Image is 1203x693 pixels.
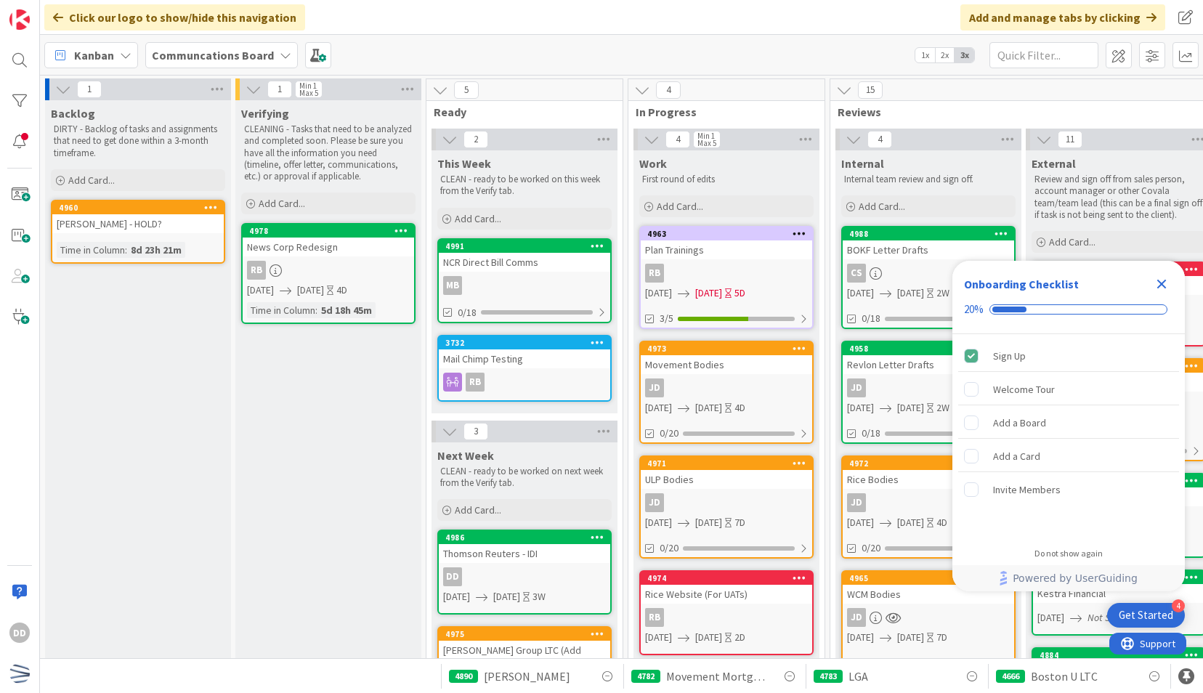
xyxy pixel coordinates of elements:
[454,81,479,99] span: 5
[636,105,806,119] span: In Progress
[247,283,274,298] span: [DATE]
[299,89,318,97] div: Max 5
[660,311,673,326] span: 3/5
[657,200,703,213] span: Add Card...
[936,515,947,530] div: 4D
[336,283,347,298] div: 4D
[243,224,414,238] div: 4978
[484,668,570,685] span: [PERSON_NAME]
[843,342,1014,355] div: 4958
[1037,610,1064,625] span: [DATE]
[847,515,874,530] span: [DATE]
[843,227,1014,259] div: 4988BOKF Letter Drafts
[1107,603,1185,628] div: Open Get Started checklist, remaining modules: 4
[639,156,667,171] span: Work
[847,378,866,397] div: JD
[77,81,102,98] span: 1
[645,400,672,416] span: [DATE]
[952,334,1185,538] div: Checklist items
[841,226,1016,329] a: 4988BOKF Letter DraftsCS[DATE][DATE]2W0/18
[958,440,1179,472] div: Add a Card is incomplete.
[439,253,610,272] div: NCR Direct Bill Comms
[849,573,1014,583] div: 4965
[439,336,610,368] div: 3732Mail Chimp Testing
[52,214,224,233] div: [PERSON_NAME] - HOLD?
[843,608,1014,627] div: JD
[862,655,880,670] span: 0/20
[843,457,1014,489] div: 4972Rice Bodies
[241,223,416,324] a: 4978News Corp RedesignRB[DATE][DATE]4DTime in Column:5d 18h 45m
[847,608,866,627] div: JD
[660,540,679,556] span: 0/20
[666,668,769,685] span: Movement Mortgage
[843,572,1014,585] div: 4965
[439,628,610,641] div: 4975
[455,503,501,516] span: Add Card...
[849,344,1014,354] div: 4958
[695,515,722,530] span: [DATE]
[858,81,883,99] span: 15
[647,458,812,469] div: 4971
[445,532,610,543] div: 4986
[734,515,745,530] div: 7D
[315,302,317,318] span: :
[445,338,610,348] div: 3732
[437,335,612,402] a: 3732Mail Chimp TestingRB
[897,630,924,645] span: [DATE]
[645,378,664,397] div: JD
[964,303,984,316] div: 20%
[439,276,610,295] div: MB
[641,240,812,259] div: Plan Trainings
[458,305,477,320] span: 0/18
[68,174,115,187] span: Add Card...
[439,567,610,586] div: DD
[847,630,874,645] span: [DATE]
[841,156,884,171] span: Internal
[44,4,305,31] div: Click our logo to show/hide this navigation
[641,572,812,585] div: 4974
[241,106,289,121] span: Verifying
[960,4,1165,31] div: Add and manage tabs by clicking
[243,261,414,280] div: RB
[59,203,224,213] div: 4960
[993,414,1046,431] div: Add a Board
[814,670,843,683] div: 4783
[641,227,812,259] div: 4963Plan Trainings
[439,544,610,563] div: Thomson Reuters - IDI
[843,227,1014,240] div: 4988
[843,457,1014,470] div: 4972
[958,373,1179,405] div: Welcome Tour is incomplete.
[439,349,610,368] div: Mail Chimp Testing
[849,229,1014,239] div: 4988
[695,630,722,645] span: [DATE]
[463,423,488,440] span: 3
[641,342,812,355] div: 4973
[647,573,812,583] div: 4974
[645,608,664,627] div: RB
[1034,174,1203,221] p: Review and sign off from sales person, account manager or other Covala team/team lead (this can b...
[631,670,660,683] div: 4782
[152,48,274,62] b: Communcations Board
[936,630,947,645] div: 7D
[445,241,610,251] div: 4991
[915,48,935,62] span: 1x
[647,344,812,354] div: 4973
[958,340,1179,372] div: Sign Up is complete.
[449,670,478,683] div: 4890
[641,470,812,489] div: ULP Bodies
[847,493,866,512] div: JD
[52,201,224,214] div: 4960
[437,238,612,323] a: 4991NCR Direct Bill CommsMB0/18
[641,608,812,627] div: RB
[936,285,949,301] div: 2W
[1172,599,1185,612] div: 4
[843,493,1014,512] div: JD
[437,448,494,463] span: Next Week
[639,570,814,655] a: 4974Rice Website (For UATs)RB[DATE][DATE]2D
[493,589,520,604] span: [DATE]
[843,470,1014,489] div: Rice Bodies
[897,285,924,301] span: [DATE]
[532,589,546,604] div: 3W
[843,572,1014,604] div: 4965WCM Bodies
[639,226,814,329] a: 4963Plan TrainingsRB[DATE][DATE]5D3/5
